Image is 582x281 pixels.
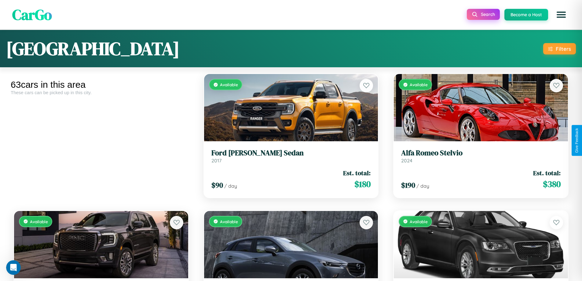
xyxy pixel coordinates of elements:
[543,43,576,54] button: Filters
[11,79,192,90] div: 63 cars in this area
[504,9,548,20] button: Become a Host
[211,149,371,157] h3: Ford [PERSON_NAME] Sedan
[410,219,428,224] span: Available
[12,5,52,25] span: CarGo
[410,82,428,87] span: Available
[575,128,579,153] div: Give Feedback
[401,149,561,157] h3: Alfa Romeo Stelvio
[6,36,180,61] h1: [GEOGRAPHIC_DATA]
[220,82,238,87] span: Available
[211,157,221,164] span: 2017
[481,12,495,17] span: Search
[401,157,412,164] span: 2024
[543,178,561,190] span: $ 380
[556,46,571,52] div: Filters
[224,183,237,189] span: / day
[401,149,561,164] a: Alfa Romeo Stelvio2024
[467,9,500,20] button: Search
[343,168,371,177] span: Est. total:
[6,260,21,275] iframe: Intercom live chat
[220,219,238,224] span: Available
[211,180,223,190] span: $ 90
[533,168,561,177] span: Est. total:
[11,90,192,95] div: These cars can be picked up in this city.
[416,183,429,189] span: / day
[30,219,48,224] span: Available
[354,178,371,190] span: $ 180
[553,6,570,23] button: Open menu
[211,149,371,164] a: Ford [PERSON_NAME] Sedan2017
[401,180,415,190] span: $ 190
